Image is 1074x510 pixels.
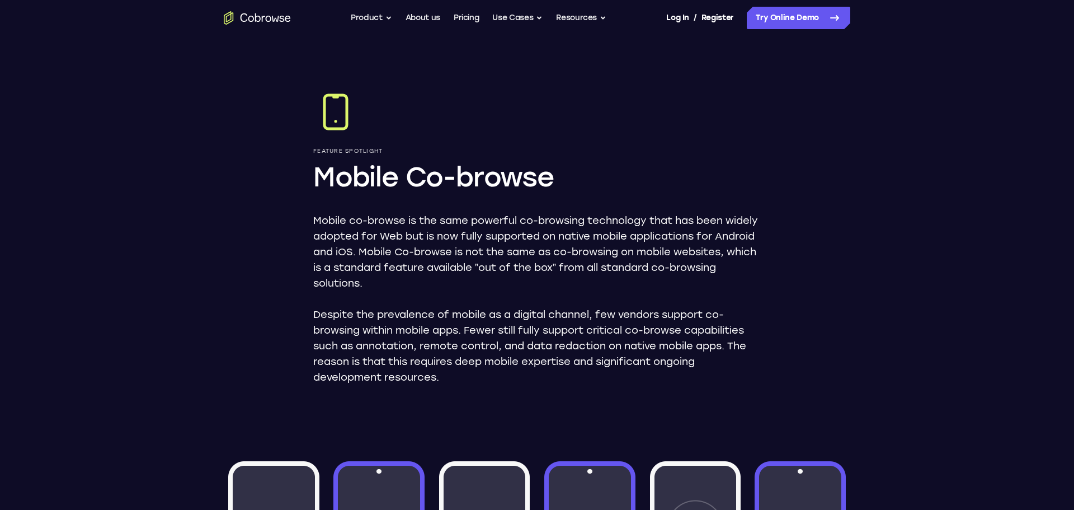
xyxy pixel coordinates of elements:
[313,307,761,385] p: Despite the prevalence of mobile as a digital channel, few vendors support co-browsing within mob...
[406,7,440,29] a: About us
[694,11,697,25] span: /
[351,7,392,29] button: Product
[556,7,606,29] button: Resources
[224,11,291,25] a: Go to the home page
[313,213,761,291] p: Mobile co-browse is the same powerful co-browsing technology that has been widely adopted for Web...
[666,7,689,29] a: Log In
[313,90,358,134] img: Mobile Co-browse
[454,7,479,29] a: Pricing
[701,7,734,29] a: Register
[313,159,761,195] h1: Mobile Co-browse
[747,7,850,29] a: Try Online Demo
[313,148,761,155] p: Feature Spotlight
[492,7,543,29] button: Use Cases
